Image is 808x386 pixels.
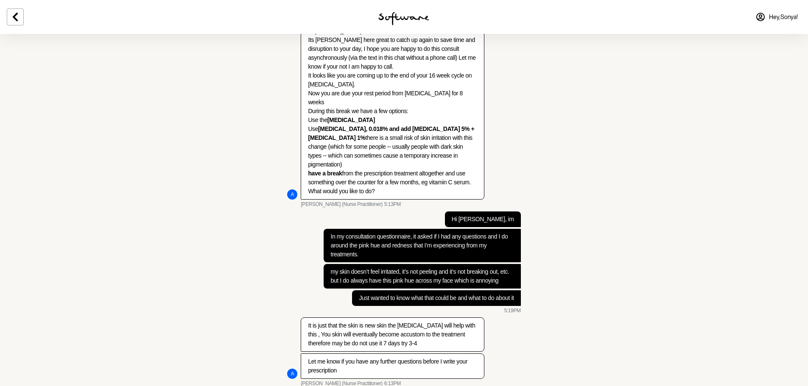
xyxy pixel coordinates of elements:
div: Annie Butler (Nurse Practitioner) [287,369,297,379]
img: software logo [378,12,429,25]
p: Use there is a small risk of skin irritation with this change (which for some people -- usually p... [308,125,477,169]
p: my skin doesn’t feel irritated, it’s not peeling and it’s not breaking out, etc. but I do always ... [330,267,514,285]
div: A [287,369,297,379]
p: Hi [PERSON_NAME], im [452,215,514,224]
strong: [MEDICAL_DATA] [327,117,375,123]
span: Hey, Sonya ! [769,14,798,21]
a: Hey,Sonya! [750,7,803,27]
time: 2025-06-30T07:13:16.346Z [384,201,401,208]
strong: [MEDICAL_DATA], 0.018% and add [MEDICAL_DATA] 5% + [MEDICAL_DATA] 1% [308,125,474,141]
p: Hi [PERSON_NAME], Its [PERSON_NAME] here great to catch up again to save time and disruption to y... [308,27,477,116]
p: In my consultation questionnaire, it asked if I had any questions and I do around the pink hue an... [330,232,514,259]
p: from the prescription treatment altogether and use something over the counter for a few months, e... [308,169,477,196]
p: Let me know if you have any further questions before I write your prescription [308,357,477,375]
time: 2025-06-30T07:19:29.499Z [504,308,521,314]
p: It is just that the skin is new skin the [MEDICAL_DATA] will help with this , You skin will event... [308,321,477,348]
div: A [287,189,297,200]
strong: have a break [308,170,342,177]
div: Annie Butler (Nurse Practitioner) [287,189,297,200]
p: Use the [308,116,477,125]
p: Just wanted to know what that could be and what to do about it [359,294,514,303]
span: [PERSON_NAME] (Nurse Practitioner) [301,201,382,208]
